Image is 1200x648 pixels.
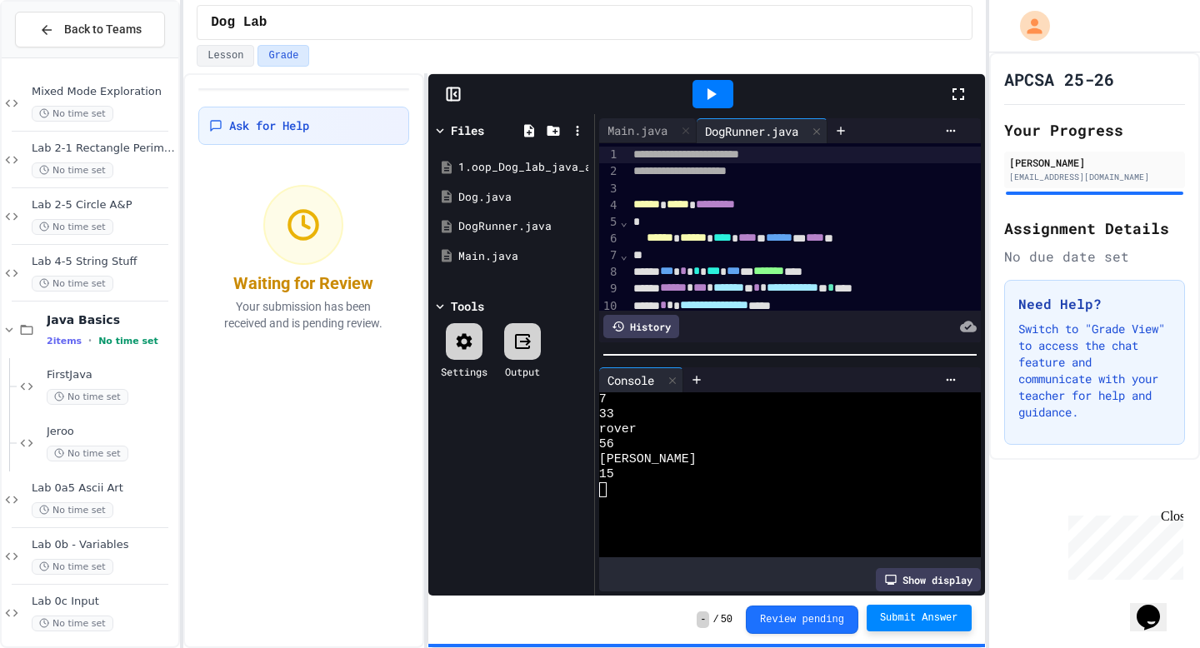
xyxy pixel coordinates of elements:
[599,163,620,180] div: 2
[599,407,614,422] span: 33
[880,611,958,625] span: Submit Answer
[1009,171,1180,183] div: [EMAIL_ADDRESS][DOMAIN_NAME]
[32,255,175,269] span: Lab 4-5 String Stuff
[441,364,487,379] div: Settings
[1130,581,1183,631] iframe: chat widget
[599,231,620,247] div: 6
[603,315,679,338] div: History
[32,162,113,178] span: No time set
[1009,155,1180,170] div: [PERSON_NAME]
[88,334,92,347] span: •
[208,298,398,331] p: Your submission has been received and is pending review.
[746,606,858,634] button: Review pending
[47,425,175,439] span: Jeroo
[229,117,309,134] span: Ask for Help
[32,502,113,518] span: No time set
[64,21,142,38] span: Back to Teams
[32,616,113,631] span: No time set
[1062,509,1183,580] iframe: chat widget
[32,559,113,575] span: No time set
[1002,7,1054,45] div: My Account
[1004,247,1185,267] div: No due date set
[599,467,614,482] span: 15
[697,118,827,143] div: DogRunner.java
[32,276,113,292] span: No time set
[32,481,175,496] span: Lab 0a5 Ascii Art
[47,368,175,382] span: FirstJava
[32,219,113,235] span: No time set
[7,7,115,106] div: Chat with us now!Close
[876,568,981,591] div: Show display
[197,45,254,67] button: Lesson
[599,147,620,163] div: 1
[1018,294,1171,314] h3: Need Help?
[98,336,158,346] span: No time set
[1004,217,1185,240] h2: Assignment Details
[458,218,588,235] div: DogRunner.java
[599,281,620,297] div: 9
[697,122,807,140] div: DogRunner.java
[47,312,175,327] span: Java Basics
[599,181,620,197] div: 3
[712,613,718,626] span: /
[211,12,267,32] span: Dog Lab
[32,538,175,552] span: Lab 0b - Variables
[599,437,614,452] span: 56
[1004,67,1114,91] h1: APCSA 25-26
[458,248,588,265] div: Main.java
[32,85,175,99] span: Mixed Mode Exploration
[599,367,683,392] div: Console
[47,389,128,405] span: No time set
[451,297,484,315] div: Tools
[15,12,165,47] button: Back to Teams
[47,446,128,461] span: No time set
[233,272,373,295] div: Waiting for Review
[599,247,620,264] div: 7
[505,364,540,379] div: Output
[458,189,588,206] div: Dog.java
[867,605,972,631] button: Submit Answer
[599,452,697,467] span: [PERSON_NAME]
[257,45,309,67] button: Grade
[599,197,620,214] div: 4
[599,371,662,389] div: Console
[32,595,175,609] span: Lab 0c Input
[47,336,82,346] span: 2 items
[620,215,628,228] span: Fold line
[32,198,175,212] span: Lab 2-5 Circle A&P
[1018,321,1171,421] p: Switch to "Grade View" to access the chat feature and communicate with your teacher for help and ...
[451,122,484,139] div: Files
[458,159,588,176] div: 1.oop_Dog_lab_java_aplus.pdf
[599,298,620,315] div: 10
[599,118,697,143] div: Main.java
[599,392,607,407] span: 7
[599,122,676,139] div: Main.java
[721,613,732,626] span: 50
[697,611,709,628] span: -
[599,422,637,437] span: rover
[32,106,113,122] span: No time set
[32,142,175,156] span: Lab 2-1 Rectangle Perimeter
[620,248,628,262] span: Fold line
[599,264,620,281] div: 8
[1004,118,1185,142] h2: Your Progress
[599,214,620,231] div: 5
